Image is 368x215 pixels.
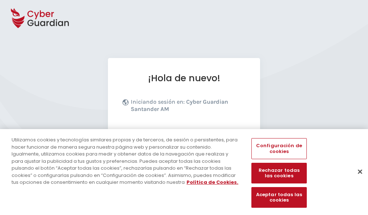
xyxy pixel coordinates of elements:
[12,136,241,186] div: Utilizamos cookies y tecnologías similares propias y de terceros, de sesión o persistentes, para ...
[251,163,306,183] button: Rechazar todas las cookies
[251,138,306,159] button: Configuración de cookies, Abre el cuadro de diálogo del centro de preferencias.
[187,179,238,186] a: Más información sobre su privacidad, se abre en una nueva pestaña
[352,164,368,179] button: Cerrar
[131,98,244,116] p: Iniciando sesión en:
[122,73,246,84] h1: ¡Hola de nuevo!
[131,98,228,112] b: Cyber Guardian Santander AM
[251,187,306,208] button: Aceptar todas las cookies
